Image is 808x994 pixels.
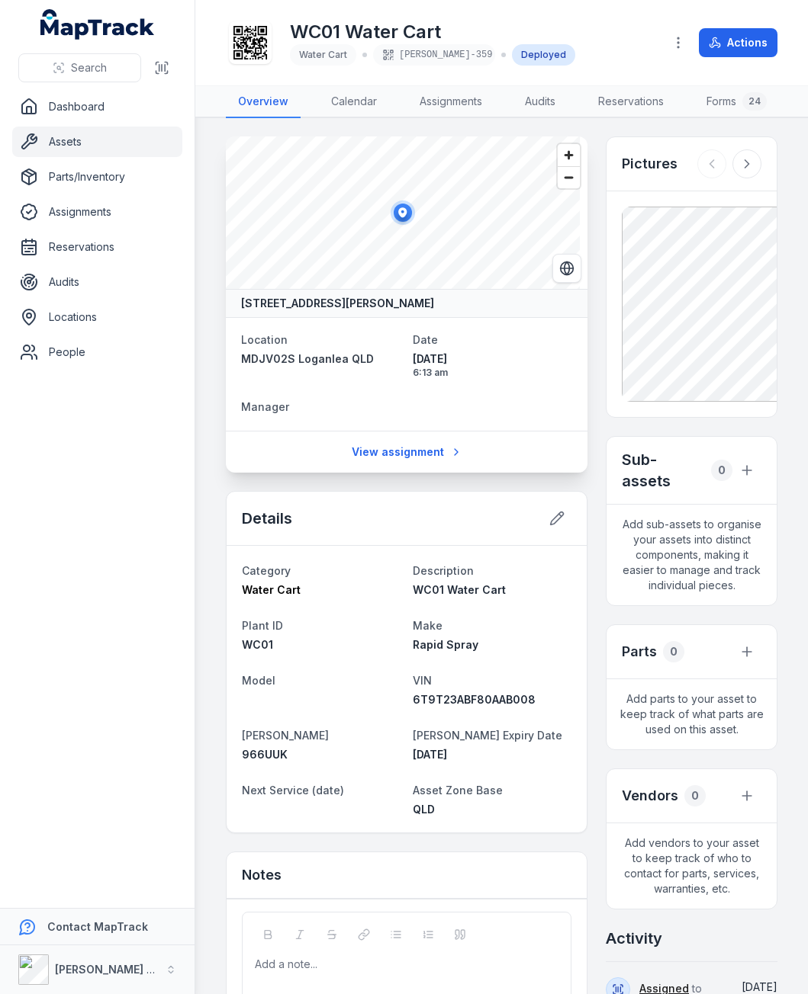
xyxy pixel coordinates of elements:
span: Plant ID [242,619,283,632]
span: Model [242,674,275,687]
span: 6T9T23ABF80AAB008 [413,693,536,706]
span: 966UUK [242,748,288,761]
span: Description [413,564,474,577]
span: WC01 [242,638,273,651]
span: Location [241,333,288,346]
button: Actions [699,28,777,57]
span: Add sub-assets to organise your assets into distinct components, making it easier to manage and t... [607,505,777,605]
a: People [12,337,182,367]
a: Reservations [586,86,676,118]
a: Audits [12,267,182,297]
a: Overview [226,86,301,118]
span: Add vendors to your asset to keep track of who to contact for parts, services, warranties, etc. [607,823,777,909]
time: 4/6/2026, 10:00:00 AM [413,748,447,761]
span: [PERSON_NAME] Expiry Date [413,729,562,742]
a: Calendar [319,86,389,118]
span: Water Cart [242,583,301,596]
span: [DATE] [742,980,777,993]
a: MDJV02S Loganlea QLD [241,351,401,367]
span: Category [242,564,291,577]
a: Assignments [407,86,494,118]
a: MapTrack [40,9,155,40]
span: [PERSON_NAME] [242,729,329,742]
span: QLD [413,803,435,816]
span: WC01 Water Cart [413,583,506,596]
span: Next Service (date) [242,784,344,797]
h3: Notes [242,864,282,886]
strong: [PERSON_NAME] Group [55,963,180,976]
span: Asset Zone Base [413,784,503,797]
button: Zoom out [558,166,580,188]
span: Date [413,333,438,346]
span: Add parts to your asset to keep track of what parts are used on this asset. [607,679,777,749]
div: 0 [663,641,684,662]
h2: Activity [606,928,662,949]
div: 24 [742,92,767,111]
a: Dashboard [12,91,182,122]
a: Assets [12,127,182,157]
h3: Parts [622,641,657,662]
a: Audits [513,86,568,118]
span: Water Cart [299,49,347,60]
a: Parts/Inventory [12,162,182,192]
a: Reservations [12,232,182,262]
h3: Vendors [622,785,678,806]
span: MDJV02S Loganlea QLD [241,352,374,365]
a: Assignments [12,197,182,227]
h2: Details [242,508,292,529]
strong: [STREET_ADDRESS][PERSON_NAME] [241,296,434,311]
div: 0 [684,785,706,806]
div: [PERSON_NAME]-359 [373,44,495,66]
span: [DATE] [413,351,572,367]
a: Forms24 [694,86,779,118]
span: Rapid Spray [413,638,478,651]
h1: WC01 Water Cart [290,20,575,44]
span: Search [71,60,107,75]
button: Zoom in [558,144,580,166]
button: Search [18,53,141,82]
canvas: Map [226,136,580,289]
span: Manager [241,400,289,413]
a: Locations [12,302,182,332]
h2: Sub-assets [622,449,705,492]
time: 9/15/2025, 6:13:08 AM [413,351,572,379]
a: View assignment [342,438,472,467]
div: 0 [711,460,732,481]
button: Switch to Satellite View [552,254,581,283]
span: [DATE] [413,748,447,761]
strong: Contact MapTrack [47,920,148,933]
time: 9/15/2025, 6:13:08 AM [742,980,777,993]
span: VIN [413,674,432,687]
span: 6:13 am [413,367,572,379]
div: Deployed [512,44,575,66]
span: Make [413,619,443,632]
h3: Pictures [622,153,678,175]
